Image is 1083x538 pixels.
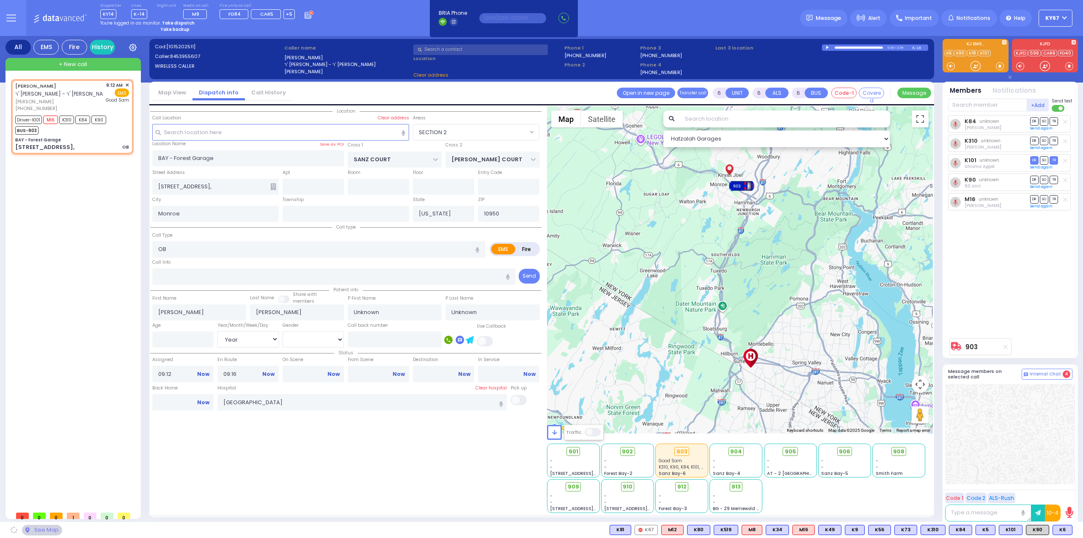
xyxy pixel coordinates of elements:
[821,470,848,477] span: Sanz Bay-5
[115,88,129,97] span: EMS
[160,26,190,33] strong: Take backup
[284,68,411,75] label: [PERSON_NAME]
[766,525,789,535] div: BLS
[59,116,74,124] span: K310
[845,525,865,535] div: K9
[523,370,536,378] a: Now
[1058,50,1073,56] a: FD40
[610,525,631,535] div: BLS
[519,269,540,284] button: Send
[569,447,578,456] span: 901
[731,483,741,491] span: 913
[965,138,978,144] a: K310
[979,157,999,163] span: unknown
[729,179,754,192] div: 903
[564,52,606,58] label: [PHONE_NUMBER]
[15,105,57,112] span: [PHONE_NUMBER]
[332,224,360,230] span: Call type
[413,55,561,62] label: Location
[687,525,710,535] div: K80
[125,82,129,89] span: ✕
[283,169,290,176] label: Apt
[155,43,281,50] label: Cad:
[965,118,976,124] a: K84
[166,43,195,50] span: [1015202511]
[610,525,631,535] div: K81
[806,15,813,21] img: message.svg
[62,40,87,55] div: Fire
[152,115,181,121] label: Call Location
[33,513,46,519] span: 0
[679,110,891,127] input: Search location
[723,162,736,175] gmp-advanced-marker: Client
[413,124,528,140] span: SECTION 2
[912,44,928,51] div: K-18
[217,322,279,329] div: Year/Month/Week/Day
[785,447,796,456] span: 905
[197,370,209,378] a: Now
[965,163,995,170] span: Shlomo Appel
[413,115,426,121] label: Areas
[333,108,360,114] span: Location
[197,399,209,406] a: Now
[897,88,931,98] button: Message
[714,525,738,535] div: BLS
[566,429,581,436] label: Traffic
[905,14,932,22] span: Important
[617,88,675,98] a: Open in new page
[988,493,1015,503] button: ALS-Rush
[152,259,170,266] label: Call Info
[413,72,448,78] span: Clear address
[876,464,878,470] span: -
[965,196,976,202] a: M16
[979,50,991,56] a: K101
[604,470,632,477] span: Forest Bay-2
[965,177,976,183] a: K90
[999,525,1023,535] div: BLS
[912,406,929,423] button: Drag Pegman onto the map to open Street View
[893,447,904,456] span: 908
[713,505,760,512] span: BG - 29 Merriewold S.
[1028,50,1041,56] a: 596
[478,356,539,363] label: In Service
[1040,137,1048,145] span: SO
[564,61,637,69] span: Phone 2
[1030,156,1039,164] span: DR
[327,370,340,378] a: Now
[15,90,112,97] span: ר' [PERSON_NAME] - ר' [PERSON_NAME]
[894,525,917,535] div: K73
[604,458,607,464] span: -
[979,196,998,202] span: unknown
[15,116,42,124] span: Driver-K101
[623,483,632,491] span: 910
[640,44,713,52] span: Phone 3
[1030,145,1053,150] a: Send again
[413,196,425,203] label: State
[661,525,684,535] div: ALS
[659,493,661,499] span: -
[91,116,106,124] span: K90
[550,493,552,499] span: -
[100,20,161,26] span: You're logged in as monitor.
[217,385,236,392] label: Hospital
[550,499,552,505] span: -
[192,11,199,17] span: M9
[183,3,210,8] label: Medic on call
[965,344,978,350] a: 903
[839,447,850,456] span: 906
[1040,176,1048,184] span: SO
[33,40,59,55] div: EMS
[765,88,789,98] button: ALS
[895,43,896,52] div: /
[413,169,423,176] label: Floor
[896,43,904,52] div: 2:34
[59,60,87,69] span: + New call
[805,88,828,98] button: BUS
[735,179,748,192] gmp-advanced-marker: 903
[818,525,841,535] div: BLS
[604,464,607,470] span: -
[674,447,689,456] div: 903
[1053,525,1072,535] div: BLS
[604,493,607,499] span: -
[845,525,865,535] div: BLS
